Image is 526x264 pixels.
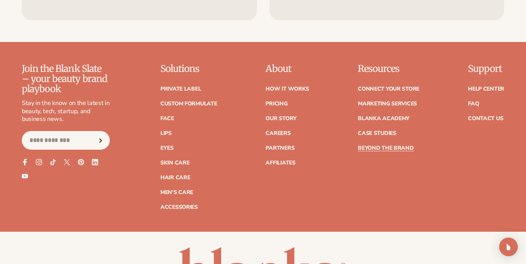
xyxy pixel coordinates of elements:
a: Our Story [266,116,296,121]
a: Marketing services [358,101,417,107]
a: Partners [266,145,294,151]
button: Subscribe [92,131,109,150]
a: Private label [160,86,201,92]
a: Connect your store [358,86,419,92]
a: Face [160,116,174,121]
div: Open Intercom Messenger [499,238,518,256]
a: FAQ [468,101,479,107]
a: Affiliates [266,160,295,166]
a: Hair Care [160,175,190,180]
p: Join the Blank Slate – your beauty brand playbook [22,64,110,94]
a: Beyond the brand [358,145,414,151]
a: Accessories [160,205,198,210]
a: Help Center [468,86,504,92]
a: Pricing [266,101,287,107]
a: Eyes [160,145,174,151]
a: Case Studies [358,131,396,136]
a: Blanka Academy [358,116,410,121]
p: Support [468,64,504,74]
a: Lips [160,131,172,136]
p: About [266,64,309,74]
a: Men's Care [160,190,193,195]
a: How It Works [266,86,309,92]
a: Skin Care [160,160,189,166]
a: Contact Us [468,116,503,121]
p: Stay in the know on the latest in beauty, tech, startup, and business news. [22,99,110,123]
a: Custom formulate [160,101,217,107]
p: Resources [358,64,419,74]
p: Solutions [160,64,217,74]
a: Careers [266,131,290,136]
